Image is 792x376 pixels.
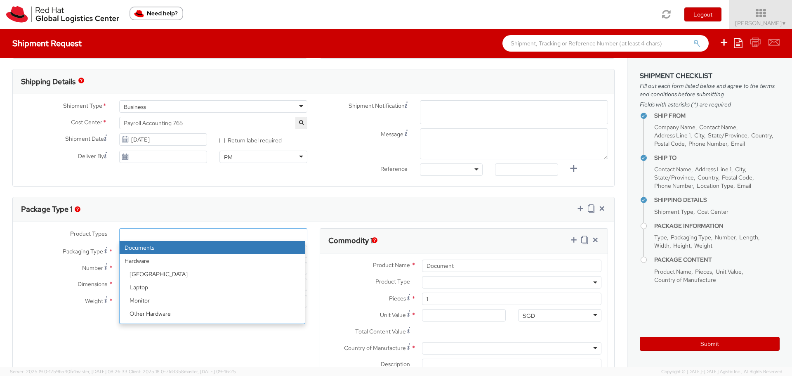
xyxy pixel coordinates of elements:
span: Location Type [697,182,733,189]
li: Hardware [120,254,305,347]
span: Country of Manufacture [344,344,406,352]
span: Shipment Type [654,208,693,215]
li: Laptop [125,281,305,294]
li: [GEOGRAPHIC_DATA] [125,267,305,281]
span: Shipment Date [65,135,104,143]
span: Country [698,174,718,181]
span: Length [739,234,758,241]
span: Reference [380,165,408,173]
li: Server [125,320,305,333]
span: Postal Code [654,140,685,147]
span: Shipment Type [63,102,102,111]
span: Product Type [375,278,410,285]
button: Submit [640,337,780,351]
span: ▼ [782,20,787,27]
button: Need help? [130,7,183,20]
div: Business [124,103,146,111]
div: SGD [523,312,535,320]
h3: Package Type 1 [21,205,73,213]
span: Deliver By [78,152,104,161]
span: City [735,166,745,173]
span: Copyright © [DATE]-[DATE] Agistix Inc., All Rights Reserved [661,369,782,375]
span: Shipment Notification [349,102,405,110]
span: Address Line 1 [695,166,731,173]
img: rh-logistics-00dfa346123c4ec078e1.svg [6,6,119,23]
span: Weight [85,297,103,305]
span: Product Name [654,268,691,275]
span: Cost Center [71,118,102,128]
li: Other Hardware [125,307,305,320]
span: Phone Number [654,182,693,189]
span: Packaging Type [63,248,103,255]
input: Return label required [219,138,225,143]
span: Contact Name [654,166,691,173]
button: Logout [684,7,721,21]
span: [PERSON_NAME] [735,19,787,27]
span: master, [DATE] 08:26:33 [75,369,127,374]
span: Country of Manufacture [654,276,716,284]
h4: Package Information [654,223,780,229]
span: Product Types [70,230,107,237]
span: Cost Center [697,208,728,215]
div: PM [224,153,233,161]
span: Product Name [373,261,410,269]
span: Email [731,140,745,147]
label: Return label required [219,135,283,144]
h4: Package Content [654,257,780,263]
span: City [694,132,704,139]
span: Width [654,242,669,249]
span: Pieces [389,295,406,302]
span: Email [737,182,751,189]
h4: Ship To [654,155,780,161]
input: Shipment, Tracking or Reference Number (at least 4 chars) [502,35,709,52]
strong: Hardware [120,254,305,267]
span: Contact Name [699,123,736,131]
span: Fill out each form listed below and agree to the terms and conditions before submitting [640,82,780,98]
span: Postal Code [722,174,752,181]
span: Phone Number [688,140,727,147]
span: State/Province [654,174,694,181]
h3: Commodity 1 [328,236,373,245]
span: Unit Value [716,268,742,275]
li: Documents [120,241,305,254]
span: Pieces [695,268,712,275]
span: Country [751,132,772,139]
span: Total Content Value [355,328,406,335]
h4: Ship From [654,113,780,119]
span: Payroll Accounting 765 [119,117,307,129]
span: State/Province [708,132,747,139]
h4: Shipping Details [654,197,780,203]
span: Payroll Accounting 765 [124,119,303,127]
span: Client: 2025.18.0-71d3358 [129,369,236,374]
span: Description [381,360,410,368]
span: Weight [694,242,712,249]
h3: Shipping Details [21,78,75,86]
span: Server: 2025.19.0-1259b540fc1 [10,369,127,374]
span: Packaging Type [671,234,711,241]
span: Message [381,130,403,138]
span: Number [82,264,103,272]
span: Dimensions [78,280,107,288]
span: Height [673,242,691,249]
h4: Shipment Request [12,39,82,48]
span: Address Line 1 [654,132,691,139]
span: Type [654,234,667,241]
span: master, [DATE] 09:46:25 [184,369,236,374]
h3: Shipment Checklist [640,72,780,80]
span: Unit Value [380,311,406,319]
span: Number [715,234,735,241]
span: Fields with asterisks (*) are required [640,100,780,109]
li: Monitor [125,294,305,307]
span: Company Name [654,123,695,131]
